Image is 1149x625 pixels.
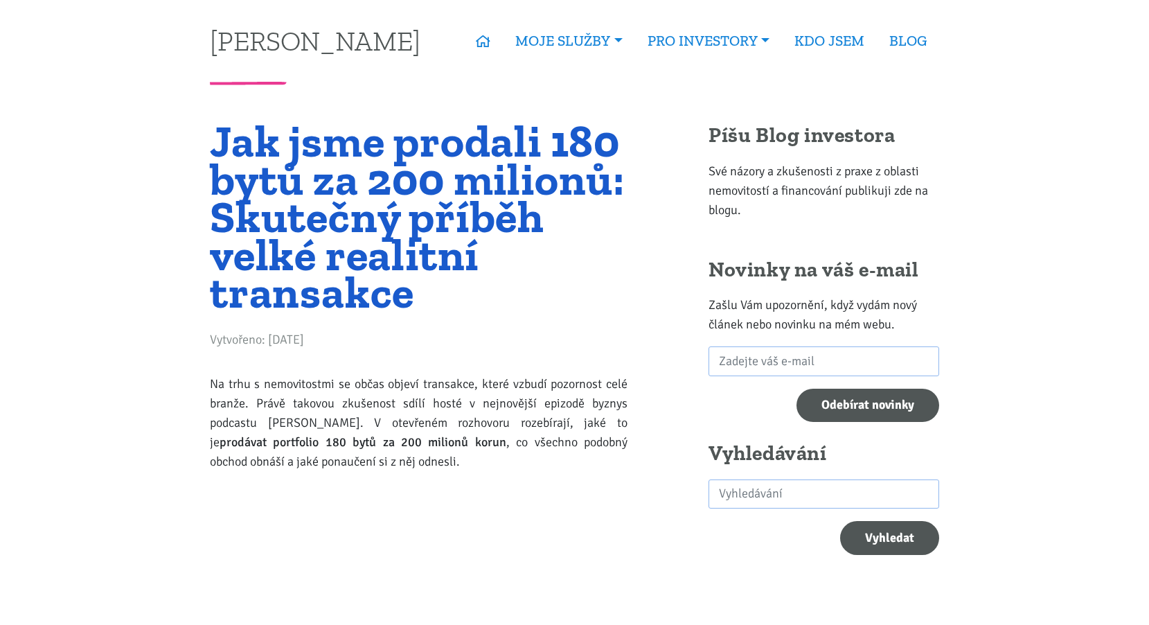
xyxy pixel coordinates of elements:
[840,521,939,555] button: Vyhledat
[709,346,939,376] input: Zadejte váš e-mail
[709,123,939,149] h2: Píšu Blog investora
[635,25,782,57] a: PRO INVESTORY
[210,374,627,471] p: Na trhu s nemovitostmi se občas objeví transakce, které vzbudí pozornost celé branže. Právě takov...
[210,27,420,54] a: [PERSON_NAME]
[782,25,877,57] a: KDO JSEM
[210,330,627,355] div: Vytvořeno: [DATE]
[796,389,939,423] input: Odebírat novinky
[709,161,939,220] p: Své názory a zkušenosti z praxe z oblasti nemovitostí a financování publikuji zde na blogu.
[709,441,939,467] h2: Vyhledávání
[503,25,634,57] a: MOJE SLUŽBY
[877,25,939,57] a: BLOG
[709,479,939,509] input: search
[220,434,506,450] strong: prodávat portfolio 180 bytů za 200 milionů korun
[210,123,627,312] h1: Jak jsme prodali 180 bytů za 200 milionů: Skutečný příběh velké realitní transakce
[709,257,939,283] h2: Novinky na váš e-mail
[709,295,939,334] p: Zašlu Vám upozornění, když vydám nový článek nebo novinku na mém webu.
